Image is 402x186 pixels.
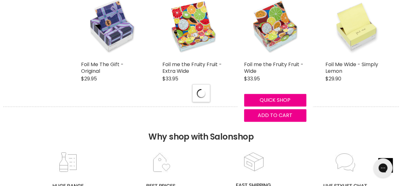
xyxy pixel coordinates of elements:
a: Foil Me Wide - Simply Lemon [325,61,378,75]
h2: Why shop with Salonshop [3,107,399,151]
span: $29.90 [325,75,341,82]
a: Foil me the Fruity Fruit - Wide [244,61,303,75]
span: Add to cart [258,112,292,119]
span: $33.95 [244,75,260,82]
button: Add to cart [244,109,306,122]
a: Foil Me The Gift - Original [81,61,124,75]
span: $33.95 [162,75,178,82]
iframe: Gorgias live chat messenger [370,156,396,180]
button: Quick shop [244,94,306,107]
a: Foil me the Fruity Fruit - Extra Wide [162,61,222,75]
span: $29.95 [81,75,97,82]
